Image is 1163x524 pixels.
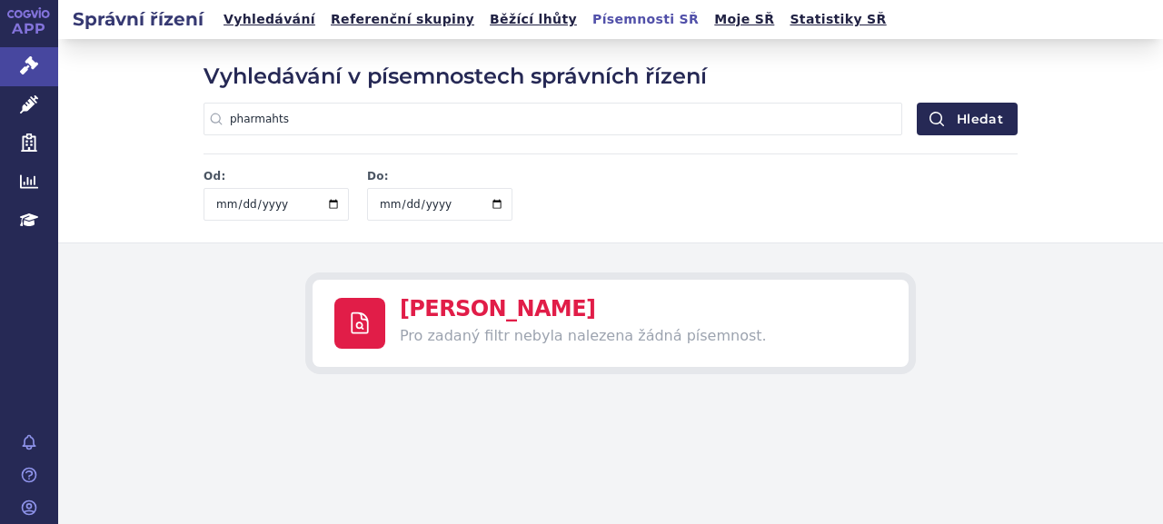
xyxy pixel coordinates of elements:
[204,103,902,135] input: např. §39b odst. 2 písm. b), rovnováhy mezi dvěma protipóly, nejbližší terapeuticky porovnatelný,...
[400,326,767,346] p: Pro zadaný filtr nebyla nalezena žádná písemnost.
[587,7,704,32] a: Písemnosti SŘ
[784,7,891,32] a: Statistiky SŘ
[218,7,321,32] a: Vyhledávání
[709,7,780,32] a: Moje SŘ
[325,7,480,32] a: Referenční skupiny
[204,61,1018,92] h2: Vyhledávání v písemnostech správních řízení
[400,294,767,325] h2: [PERSON_NAME]
[367,169,512,184] label: Do:
[58,6,218,32] h2: Správní řízení
[484,7,582,32] a: Běžící lhůty
[917,103,1018,135] button: Hledat
[204,169,349,184] label: Od:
